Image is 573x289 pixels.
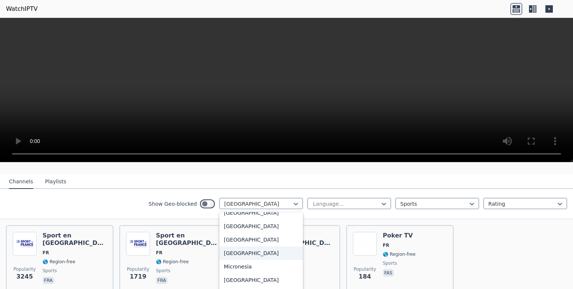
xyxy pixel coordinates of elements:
[219,246,303,260] div: [GEOGRAPHIC_DATA]
[43,277,54,284] p: fra
[13,266,36,272] span: Popularity
[127,266,149,272] span: Popularity
[6,4,38,13] a: WatchIPTV
[219,233,303,246] div: [GEOGRAPHIC_DATA]
[130,272,147,281] span: 1719
[219,273,303,287] div: [GEOGRAPHIC_DATA]
[383,269,394,277] p: fas
[43,259,75,265] span: 🌎 Region-free
[156,232,220,247] h6: Sport en [GEOGRAPHIC_DATA]
[383,232,416,239] h6: Poker TV
[43,268,57,274] span: sports
[43,232,107,247] h6: Sport en [GEOGRAPHIC_DATA]
[9,175,33,189] button: Channels
[156,277,167,284] p: fra
[43,250,49,256] span: FR
[45,175,66,189] button: Playlists
[16,272,33,281] span: 3245
[219,220,303,233] div: [GEOGRAPHIC_DATA]
[383,260,397,266] span: sports
[13,232,37,256] img: Sport en France
[383,242,389,248] span: FR
[358,272,371,281] span: 184
[156,268,170,274] span: sports
[219,260,303,273] div: Micronesia
[383,251,416,257] span: 🌎 Region-free
[126,232,150,256] img: Sport en France
[353,232,377,256] img: Poker TV
[156,259,189,265] span: 🌎 Region-free
[148,200,197,208] label: Show Geo-blocked
[219,206,303,220] div: [GEOGRAPHIC_DATA]
[156,250,162,256] span: FR
[354,266,376,272] span: Popularity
